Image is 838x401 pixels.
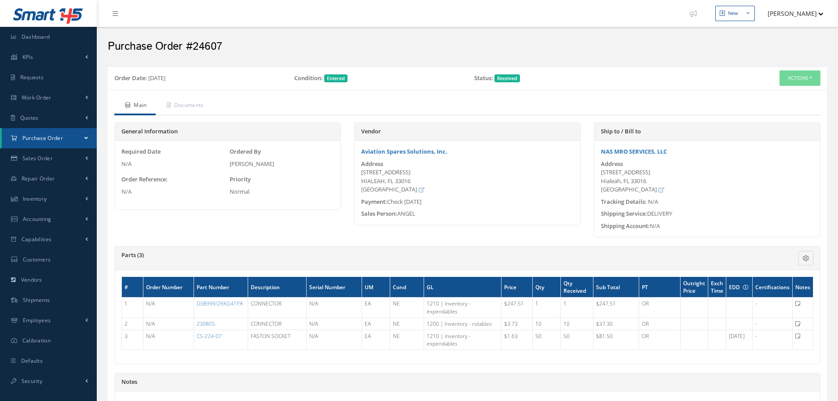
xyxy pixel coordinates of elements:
[248,317,307,330] td: CONNECTOR
[122,317,143,330] td: 2
[561,330,593,349] td: 50
[143,277,194,298] th: Order Number
[21,276,42,283] span: Vendors
[122,330,143,349] td: 3
[248,298,307,317] td: CONNECTOR
[728,10,738,17] div: New
[726,330,753,349] td: [DATE]
[501,330,533,349] td: $1.63
[248,330,307,349] td: FASTON SOCKET
[424,277,501,298] th: GL
[121,128,334,135] h5: General Information
[22,94,51,101] span: Work Order
[20,74,44,81] span: Requests
[355,210,580,218] div: ANGEL
[759,5,823,22] button: [PERSON_NAME]
[362,277,390,298] th: UM
[23,256,51,263] span: Customers
[307,317,362,330] td: N/A
[362,330,390,349] td: EA
[21,357,43,364] span: Defaults
[533,330,561,349] td: 50
[122,277,143,298] th: #
[121,379,813,386] h5: Notes
[355,198,580,206] div: Check [DATE]
[593,298,639,317] td: $247.51
[561,298,593,317] td: 1
[601,128,813,135] h5: Ship to / Bill to
[593,277,639,298] th: Sub Total
[715,6,755,21] button: New
[20,114,39,121] span: Quotes
[121,160,225,169] div: N/A
[361,147,447,155] a: Aviation Spares Solutions, Inc.
[593,317,639,330] td: $37.30
[307,277,362,298] th: Serial Number
[601,198,647,206] span: Tracking Details:
[390,298,424,317] td: NE
[708,277,726,298] th: Exch Time
[390,277,424,298] th: Cond
[726,277,753,298] th: EDD
[122,298,143,317] td: 1
[23,296,50,304] span: Shipments
[22,155,53,162] span: Sales Order
[753,330,793,349] td: -
[639,317,680,330] td: OR
[2,128,97,148] a: Purchase Order
[23,195,47,202] span: Inventory
[307,330,362,349] td: N/A
[361,168,574,194] div: [STREET_ADDRESS] HIALEAH, FL 33016 [GEOGRAPHIC_DATA]
[533,277,561,298] th: Qty
[22,337,51,344] span: Calibration
[648,198,658,206] span: N/A
[22,53,33,61] span: KPIs
[501,298,533,317] td: $247.51
[114,74,147,83] label: Order Date:
[501,277,533,298] th: Price
[390,330,424,349] td: NE
[533,317,561,330] td: 10
[594,210,820,218] div: DELIVERY
[753,277,793,298] th: Certifications
[639,298,680,317] td: OR
[324,74,348,82] span: Entered
[680,277,708,298] th: Outright Price
[230,160,333,169] div: [PERSON_NAME]
[121,188,225,196] div: N/A
[121,175,168,184] label: Order Reference:
[143,317,194,330] td: N/A
[294,74,323,83] label: Condition:
[601,210,647,217] span: Shipping Service:
[307,298,362,317] td: N/A
[594,222,820,231] div: N/A
[593,330,639,349] td: $81.50
[143,330,194,349] td: N/A
[361,161,383,167] label: Address
[148,74,165,82] span: [DATE]
[156,97,212,115] a: Documents
[22,235,52,243] span: Capabilities
[197,320,215,327] a: 239805
[230,175,251,184] label: Priority
[561,317,593,330] td: 10
[361,198,387,206] span: Payment:
[143,298,194,317] td: N/A
[22,377,42,385] span: Security
[230,188,333,196] div: Normal
[793,277,813,298] th: Notes
[197,300,243,307] a: D38999/26KG41PA
[23,316,51,324] span: Employees
[474,74,493,83] label: Status:
[362,317,390,330] td: EA
[494,74,520,82] span: Received
[753,298,793,317] td: -
[22,134,63,142] span: Purchase Order
[424,330,501,349] td: 1210 | Inventory - expendables
[197,332,222,340] a: CS-224-07
[639,330,680,349] td: OR
[23,215,51,223] span: Accounting
[533,298,561,317] td: 1
[22,33,50,40] span: Dashboard
[601,222,650,230] span: Shipping Account:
